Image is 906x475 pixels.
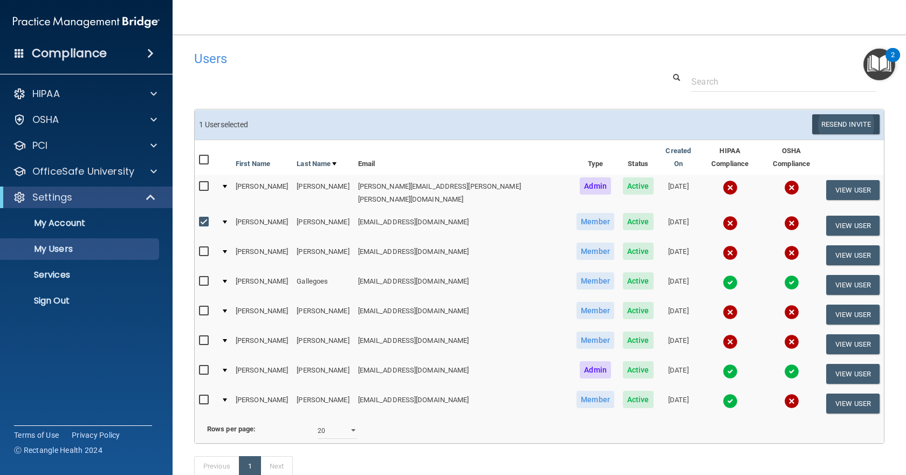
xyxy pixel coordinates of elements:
img: cross.ca9f0e7f.svg [784,334,799,349]
td: [EMAIL_ADDRESS][DOMAIN_NAME] [354,240,573,270]
span: Active [623,213,654,230]
p: OSHA [32,113,59,126]
img: cross.ca9f0e7f.svg [723,305,738,320]
td: [PERSON_NAME][EMAIL_ADDRESS][PERSON_NAME][PERSON_NAME][DOMAIN_NAME] [354,175,573,211]
td: [PERSON_NAME] [231,329,292,359]
a: PCI [13,139,157,152]
img: cross.ca9f0e7f.svg [784,305,799,320]
span: Ⓒ Rectangle Health 2024 [14,445,102,456]
span: Member [576,391,614,408]
span: Admin [580,361,611,378]
img: cross.ca9f0e7f.svg [723,216,738,231]
th: Type [572,140,619,175]
button: View User [826,334,880,354]
a: Last Name [297,157,337,170]
td: [EMAIL_ADDRESS][DOMAIN_NAME] [354,389,573,418]
button: View User [826,394,880,414]
a: OfficeSafe University [13,165,157,178]
th: Status [619,140,658,175]
td: [PERSON_NAME] [231,359,292,389]
img: cross.ca9f0e7f.svg [723,180,738,195]
td: [PERSON_NAME] [231,240,292,270]
img: tick.e7d51cea.svg [784,364,799,379]
td: [DATE] [658,270,699,300]
th: HIPAA Compliance [699,140,761,175]
p: Sign Out [7,295,154,306]
a: Created On [662,144,695,170]
td: [PERSON_NAME] [292,240,353,270]
img: tick.e7d51cea.svg [723,394,738,409]
a: OSHA [13,113,157,126]
td: [PERSON_NAME] [292,329,353,359]
td: [DATE] [658,175,699,211]
a: Settings [13,191,156,204]
h4: Users [194,52,590,66]
div: 2 [891,55,895,69]
td: [PERSON_NAME] [231,389,292,418]
span: Active [623,177,654,195]
td: [DATE] [658,389,699,418]
a: Terms of Use [14,430,59,440]
span: Active [623,272,654,290]
p: Settings [32,191,72,204]
td: [DATE] [658,300,699,329]
p: My Account [7,218,154,229]
span: Member [576,213,614,230]
button: View User [826,305,880,325]
img: tick.e7d51cea.svg [723,275,738,290]
a: First Name [236,157,270,170]
td: [EMAIL_ADDRESS][DOMAIN_NAME] [354,270,573,300]
p: OfficeSafe University [32,165,134,178]
img: cross.ca9f0e7f.svg [784,216,799,231]
p: My Users [7,244,154,254]
img: cross.ca9f0e7f.svg [723,334,738,349]
button: View User [826,216,880,236]
p: HIPAA [32,87,60,100]
button: Open Resource Center, 2 new notifications [863,49,895,80]
span: Active [623,361,654,378]
a: Privacy Policy [72,430,120,440]
td: [EMAIL_ADDRESS][DOMAIN_NAME] [354,211,573,240]
button: View User [826,180,880,200]
span: Active [623,243,654,260]
h6: 1 User selected [199,121,531,129]
td: [EMAIL_ADDRESS][DOMAIN_NAME] [354,300,573,329]
button: View User [826,275,880,295]
img: cross.ca9f0e7f.svg [784,394,799,409]
td: [DATE] [658,240,699,270]
td: [PERSON_NAME] [292,175,353,211]
td: [PERSON_NAME] [292,359,353,389]
td: [DATE] [658,359,699,389]
img: cross.ca9f0e7f.svg [723,245,738,260]
td: [PERSON_NAME] [231,270,292,300]
td: [DATE] [658,329,699,359]
b: Rows per page: [207,425,256,433]
td: [PERSON_NAME] [231,175,292,211]
span: Admin [580,177,611,195]
button: Resend Invite [812,114,880,134]
span: Active [623,391,654,408]
span: Member [576,302,614,319]
button: View User [826,245,880,265]
td: Gallegoes [292,270,353,300]
span: Member [576,272,614,290]
td: [PERSON_NAME] [231,300,292,329]
h4: Compliance [32,46,107,61]
input: Search [691,72,876,92]
td: [DATE] [658,211,699,240]
span: Active [623,332,654,349]
a: HIPAA [13,87,157,100]
img: tick.e7d51cea.svg [723,364,738,379]
th: OSHA Compliance [761,140,822,175]
td: [EMAIL_ADDRESS][DOMAIN_NAME] [354,329,573,359]
p: Services [7,270,154,280]
td: [EMAIL_ADDRESS][DOMAIN_NAME] [354,359,573,389]
span: Active [623,302,654,319]
span: Member [576,332,614,349]
td: [PERSON_NAME] [292,211,353,240]
td: [PERSON_NAME] [231,211,292,240]
img: cross.ca9f0e7f.svg [784,180,799,195]
img: PMB logo [13,11,160,33]
th: Email [354,140,573,175]
span: Member [576,243,614,260]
